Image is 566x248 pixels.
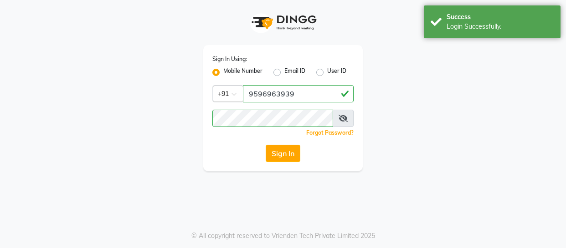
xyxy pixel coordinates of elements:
label: User ID [327,67,346,78]
button: Sign In [266,145,300,162]
img: logo1.svg [247,9,319,36]
label: Sign In Using: [212,55,247,63]
input: Username [212,110,333,127]
label: Email ID [284,67,305,78]
a: Forgot Password? [306,129,354,136]
div: Login Successfully. [447,22,554,31]
div: Success [447,12,554,22]
label: Mobile Number [223,67,262,78]
input: Username [243,85,354,102]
